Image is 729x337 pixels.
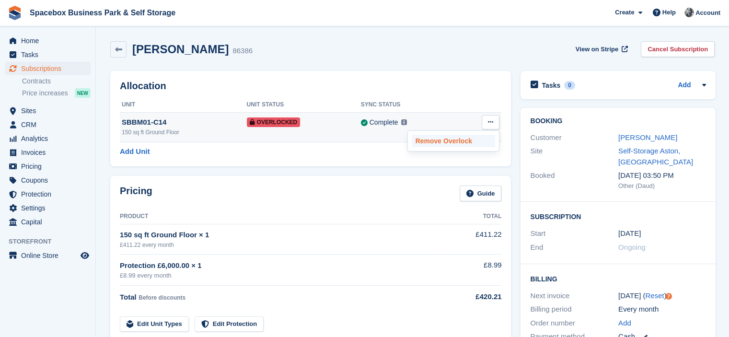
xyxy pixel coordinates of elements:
span: Capital [21,215,79,229]
a: menu [5,160,91,173]
h2: Booking [530,117,706,125]
span: Invoices [21,146,79,159]
span: Price increases [22,89,68,98]
div: Start [530,228,618,239]
h2: Allocation [120,81,501,92]
h2: Tasks [542,81,560,90]
a: menu [5,62,91,75]
a: menu [5,215,91,229]
img: icon-info-grey-7440780725fd019a000dd9b08b2336e03edf1995a4989e88bcd33f0948082b44.svg [401,119,407,125]
span: Online Store [21,249,79,262]
span: Ongoing [618,243,646,251]
span: Create [615,8,634,17]
a: [PERSON_NAME] [618,133,677,141]
a: Add [678,80,691,91]
div: 86386 [232,46,253,57]
span: CRM [21,118,79,131]
a: menu [5,118,91,131]
div: 150 sq ft Ground Floor [122,128,247,137]
div: NEW [75,88,91,98]
div: Site [530,146,618,167]
td: £411.22 [443,224,502,254]
span: Before discounts [139,294,185,301]
div: Tooltip anchor [664,292,673,301]
a: Add [618,318,631,329]
div: £420.21 [443,291,502,302]
a: Reset [645,291,664,300]
th: Product [120,209,443,224]
span: Subscriptions [21,62,79,75]
a: Spacebox Business Park & Self Storage [26,5,179,21]
h2: Subscription [530,211,706,221]
time: 2025-05-17 00:00:00 UTC [618,228,641,239]
a: Edit Unit Types [120,316,189,332]
a: Preview store [79,250,91,261]
a: Contracts [22,77,91,86]
div: Other (Daud) [618,181,706,191]
h2: [PERSON_NAME] [132,43,229,56]
a: Add Unit [120,146,150,157]
span: Pricing [21,160,79,173]
th: Total [443,209,502,224]
span: Coupons [21,174,79,187]
span: View on Stripe [576,45,618,54]
div: £8.99 every month [120,271,443,280]
th: Unit Status [247,97,361,113]
div: [DATE] 03:50 PM [618,170,706,181]
a: Price increases NEW [22,88,91,98]
span: Settings [21,201,79,215]
a: Edit Protection [195,316,264,332]
a: menu [5,104,91,117]
span: Overlocked [247,117,301,127]
div: 150 sq ft Ground Floor × 1 [120,230,443,241]
span: Help [662,8,676,17]
div: SBBM01-C14 [122,117,247,128]
td: £8.99 [443,255,502,286]
div: Protection £6,000.00 × 1 [120,260,443,271]
a: menu [5,174,91,187]
a: menu [5,146,91,159]
div: Order number [530,318,618,329]
a: Guide [460,186,502,201]
a: menu [5,132,91,145]
div: Customer [530,132,618,143]
a: menu [5,48,91,61]
div: End [530,242,618,253]
div: 0 [564,81,575,90]
div: £411.22 every month [120,241,443,249]
span: Tasks [21,48,79,61]
span: Total [120,293,137,301]
span: Protection [21,187,79,201]
a: View on Stripe [572,41,630,57]
div: [DATE] ( ) [618,291,706,302]
a: menu [5,187,91,201]
div: Booked [530,170,618,190]
span: Storefront [9,237,95,246]
div: Billing period [530,304,618,315]
span: Sites [21,104,79,117]
span: Home [21,34,79,47]
th: Sync Status [361,97,459,113]
a: Remove Overlock [412,135,495,147]
img: SUDIPTA VIRMANI [684,8,694,17]
h2: Pricing [120,186,152,201]
h2: Billing [530,274,706,283]
th: Unit [120,97,247,113]
a: menu [5,249,91,262]
div: Every month [618,304,706,315]
a: menu [5,201,91,215]
span: Account [695,8,720,18]
span: Analytics [21,132,79,145]
img: stora-icon-8386f47178a22dfd0bd8f6a31ec36ba5ce8667c1dd55bd0f319d3a0aa187defe.svg [8,6,22,20]
div: Complete [370,117,398,128]
a: menu [5,34,91,47]
a: Self-Storage Aston, [GEOGRAPHIC_DATA] [618,147,693,166]
a: Cancel Subscription [641,41,715,57]
div: Next invoice [530,291,618,302]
